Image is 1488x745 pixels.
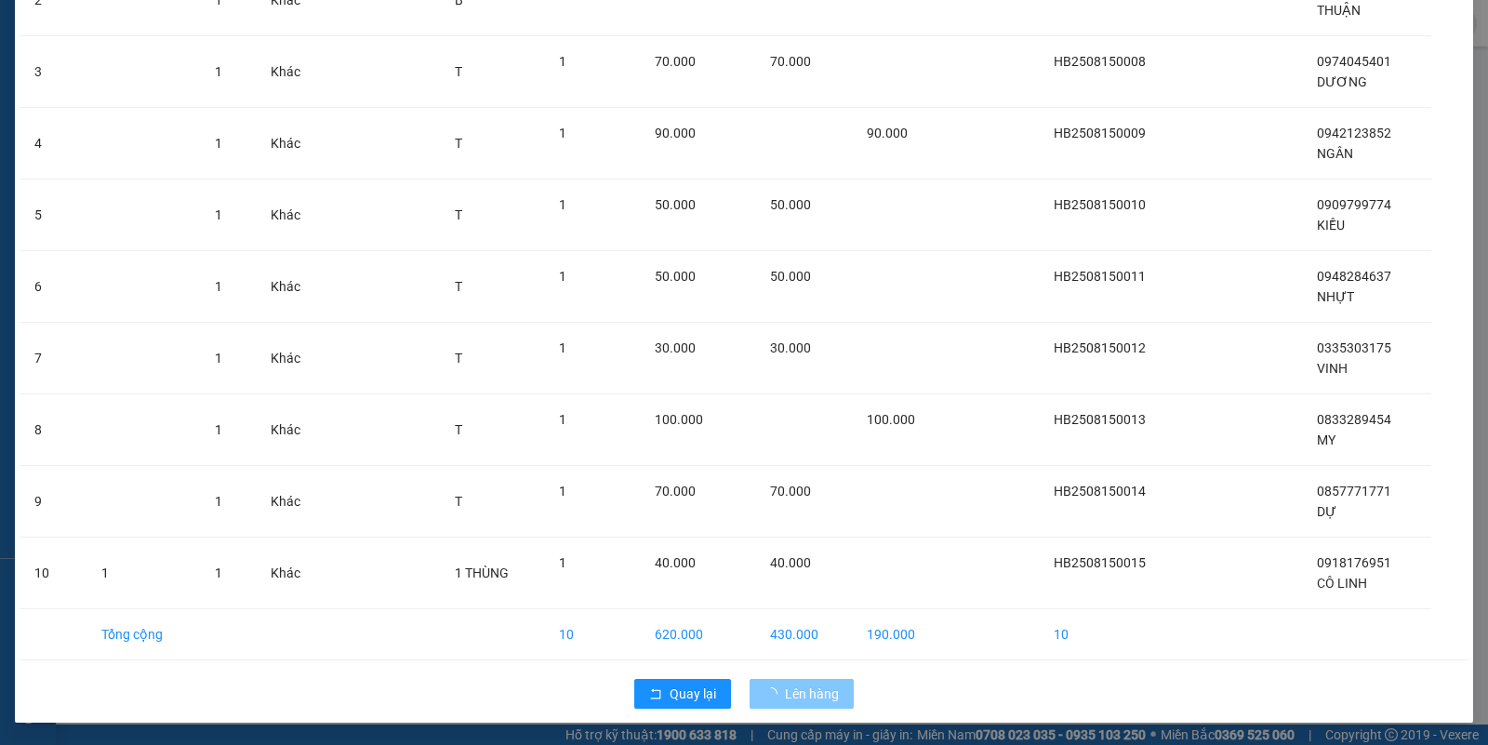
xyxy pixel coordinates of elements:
[20,180,86,251] td: 5
[20,251,86,323] td: 6
[559,197,566,212] span: 1
[559,340,566,355] span: 1
[770,269,811,284] span: 50.000
[1317,576,1367,591] span: CÔ LINH
[1317,484,1391,499] span: 0857771771
[455,279,462,294] span: T
[1317,126,1391,140] span: 0942123852
[256,36,330,108] td: Khác
[455,494,462,509] span: T
[1317,197,1391,212] span: 0909799774
[215,565,222,580] span: 1
[655,555,696,570] span: 40.000
[256,180,330,251] td: Khác
[455,136,462,151] span: T
[852,609,950,660] td: 190.000
[559,126,566,140] span: 1
[1317,218,1345,233] span: KIỀU
[256,323,330,394] td: Khác
[1317,361,1348,376] span: VINH
[559,484,566,499] span: 1
[655,412,703,427] span: 100.000
[559,412,566,427] span: 1
[1054,126,1146,140] span: HB2508150009
[1039,609,1190,660] td: 10
[215,207,222,222] span: 1
[649,687,662,702] span: rollback
[655,197,696,212] span: 50.000
[559,54,566,69] span: 1
[785,684,839,704] span: Lên hàng
[770,197,811,212] span: 50.000
[1054,197,1146,212] span: HB2508150010
[770,340,811,355] span: 30.000
[655,484,696,499] span: 70.000
[640,609,754,660] td: 620.000
[1317,74,1367,89] span: DƯƠNG
[559,269,566,284] span: 1
[655,126,696,140] span: 90.000
[455,351,462,366] span: T
[770,54,811,69] span: 70.000
[655,340,696,355] span: 30.000
[1317,504,1336,519] span: DỰ
[670,684,716,704] span: Quay lại
[215,279,222,294] span: 1
[20,36,86,108] td: 3
[1317,269,1391,284] span: 0948284637
[1054,340,1146,355] span: HB2508150012
[1317,146,1353,161] span: NGÂN
[20,323,86,394] td: 7
[1054,412,1146,427] span: HB2508150013
[20,466,86,538] td: 9
[1054,54,1146,69] span: HB2508150008
[1317,412,1391,427] span: 0833289454
[1317,340,1391,355] span: 0335303175
[256,108,330,180] td: Khác
[20,394,86,466] td: 8
[256,394,330,466] td: Khác
[455,64,462,79] span: T
[86,609,200,660] td: Tổng cộng
[867,126,908,140] span: 90.000
[455,565,509,580] span: 1 THÙNG
[634,679,731,709] button: rollbackQuay lại
[256,538,330,609] td: Khác
[256,251,330,323] td: Khác
[750,679,854,709] button: Lên hàng
[655,269,696,284] span: 50.000
[770,484,811,499] span: 70.000
[1054,484,1146,499] span: HB2508150014
[455,422,462,437] span: T
[20,538,86,609] td: 10
[215,351,222,366] span: 1
[215,64,222,79] span: 1
[1317,432,1335,447] span: MY
[559,555,566,570] span: 1
[764,687,785,700] span: loading
[256,466,330,538] td: Khác
[1317,555,1391,570] span: 0918176951
[1317,3,1361,18] span: THUẬN
[455,207,462,222] span: T
[655,54,696,69] span: 70.000
[215,494,222,509] span: 1
[86,538,200,609] td: 1
[1317,289,1354,304] span: NHỰT
[20,108,86,180] td: 4
[770,555,811,570] span: 40.000
[1054,555,1146,570] span: HB2508150015
[215,136,222,151] span: 1
[867,412,915,427] span: 100.000
[215,422,222,437] span: 1
[755,609,853,660] td: 430.000
[1317,54,1391,69] span: 0974045401
[1054,269,1146,284] span: HB2508150011
[544,609,640,660] td: 10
